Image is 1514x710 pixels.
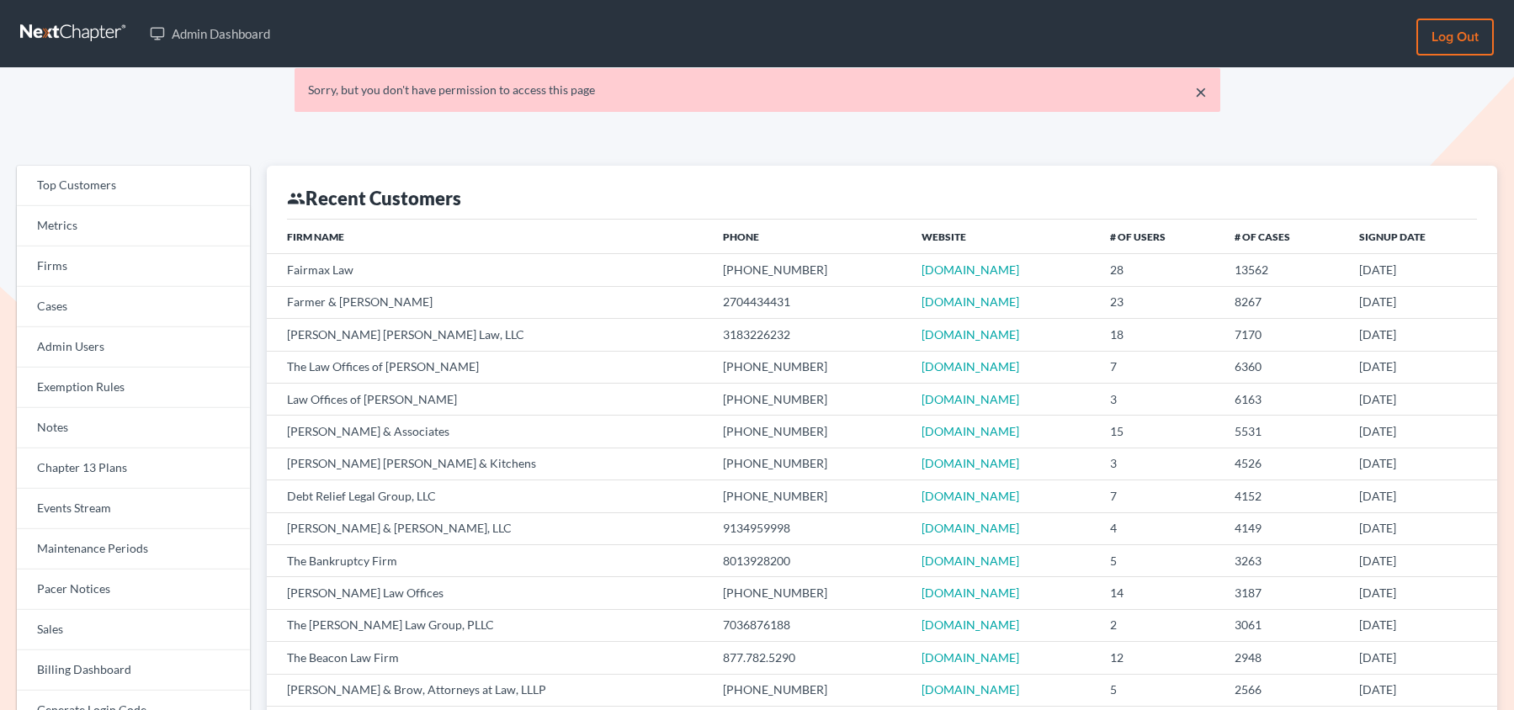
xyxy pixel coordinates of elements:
[709,577,908,609] td: [PHONE_NUMBER]
[1346,286,1497,318] td: [DATE]
[709,448,908,480] td: [PHONE_NUMBER]
[1346,512,1497,544] td: [DATE]
[1097,674,1221,706] td: 5
[922,294,1019,309] a: [DOMAIN_NAME]
[1346,220,1497,253] th: Signup Date
[922,262,1019,277] a: [DOMAIN_NAME]
[1097,351,1221,383] td: 7
[1097,544,1221,576] td: 5
[1221,609,1346,641] td: 3061
[709,674,908,706] td: [PHONE_NUMBER]
[141,19,279,49] a: Admin Dashboard
[1416,19,1494,56] a: Log out
[17,610,250,650] a: Sales
[1195,82,1207,102] a: ×
[267,674,709,706] td: [PERSON_NAME] & Brow, Attorneys at Law, LLLP
[709,544,908,576] td: 8013928200
[287,189,305,208] i: group
[17,206,250,246] a: Metrics
[308,82,1207,98] div: Sorry, but you don't have permission to access this page
[1097,254,1221,286] td: 28
[267,319,709,351] td: [PERSON_NAME] [PERSON_NAME] Law, LLC
[709,254,908,286] td: [PHONE_NUMBER]
[1221,480,1346,512] td: 4152
[1221,319,1346,351] td: 7170
[1221,383,1346,415] td: 6163
[1221,544,1346,576] td: 3263
[1221,642,1346,674] td: 2948
[1346,577,1497,609] td: [DATE]
[267,480,709,512] td: Debt Relief Legal Group, LLC
[17,368,250,408] a: Exemption Rules
[1097,480,1221,512] td: 7
[1221,416,1346,448] td: 5531
[17,166,250,206] a: Top Customers
[1346,319,1497,351] td: [DATE]
[267,642,709,674] td: The Beacon Law Firm
[1221,220,1346,253] th: # of Cases
[1097,609,1221,641] td: 2
[922,521,1019,535] a: [DOMAIN_NAME]
[1097,383,1221,415] td: 3
[267,416,709,448] td: [PERSON_NAME] & Associates
[709,351,908,383] td: [PHONE_NUMBER]
[1097,319,1221,351] td: 18
[267,286,709,318] td: Farmer & [PERSON_NAME]
[267,448,709,480] td: [PERSON_NAME] [PERSON_NAME] & Kitchens
[709,383,908,415] td: [PHONE_NUMBER]
[1221,286,1346,318] td: 8267
[1221,254,1346,286] td: 13562
[922,585,1019,600] a: [DOMAIN_NAME]
[1221,674,1346,706] td: 2566
[17,529,250,570] a: Maintenance Periods
[17,650,250,691] a: Billing Dashboard
[1221,512,1346,544] td: 4149
[709,220,908,253] th: Phone
[1097,577,1221,609] td: 14
[709,286,908,318] td: 2704434431
[922,456,1019,470] a: [DOMAIN_NAME]
[1221,448,1346,480] td: 4526
[17,570,250,610] a: Pacer Notices
[1346,674,1497,706] td: [DATE]
[17,246,250,287] a: Firms
[17,448,250,489] a: Chapter 13 Plans
[1346,416,1497,448] td: [DATE]
[709,416,908,448] td: [PHONE_NUMBER]
[1221,351,1346,383] td: 6360
[1346,480,1497,512] td: [DATE]
[17,327,250,368] a: Admin Users
[709,480,908,512] td: [PHONE_NUMBER]
[1346,642,1497,674] td: [DATE]
[267,577,709,609] td: [PERSON_NAME] Law Offices
[922,650,1019,665] a: [DOMAIN_NAME]
[17,287,250,327] a: Cases
[17,489,250,529] a: Events Stream
[1097,512,1221,544] td: 4
[267,220,709,253] th: Firm Name
[922,359,1019,374] a: [DOMAIN_NAME]
[17,408,250,448] a: Notes
[1346,448,1497,480] td: [DATE]
[709,642,908,674] td: 877.782.5290
[1346,609,1497,641] td: [DATE]
[267,254,709,286] td: Fairmax Law
[922,392,1019,406] a: [DOMAIN_NAME]
[267,544,709,576] td: The Bankruptcy Firm
[1097,220,1221,253] th: # of Users
[1346,383,1497,415] td: [DATE]
[709,609,908,641] td: 7036876188
[1097,416,1221,448] td: 15
[922,554,1019,568] a: [DOMAIN_NAME]
[922,682,1019,697] a: [DOMAIN_NAME]
[267,383,709,415] td: Law Offices of [PERSON_NAME]
[922,489,1019,503] a: [DOMAIN_NAME]
[1346,544,1497,576] td: [DATE]
[709,319,908,351] td: 3183226232
[267,512,709,544] td: [PERSON_NAME] & [PERSON_NAME], LLC
[267,351,709,383] td: The Law Offices of [PERSON_NAME]
[1097,642,1221,674] td: 12
[267,609,709,641] td: The [PERSON_NAME] Law Group, PLLC
[1097,448,1221,480] td: 3
[922,617,1019,632] a: [DOMAIN_NAME]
